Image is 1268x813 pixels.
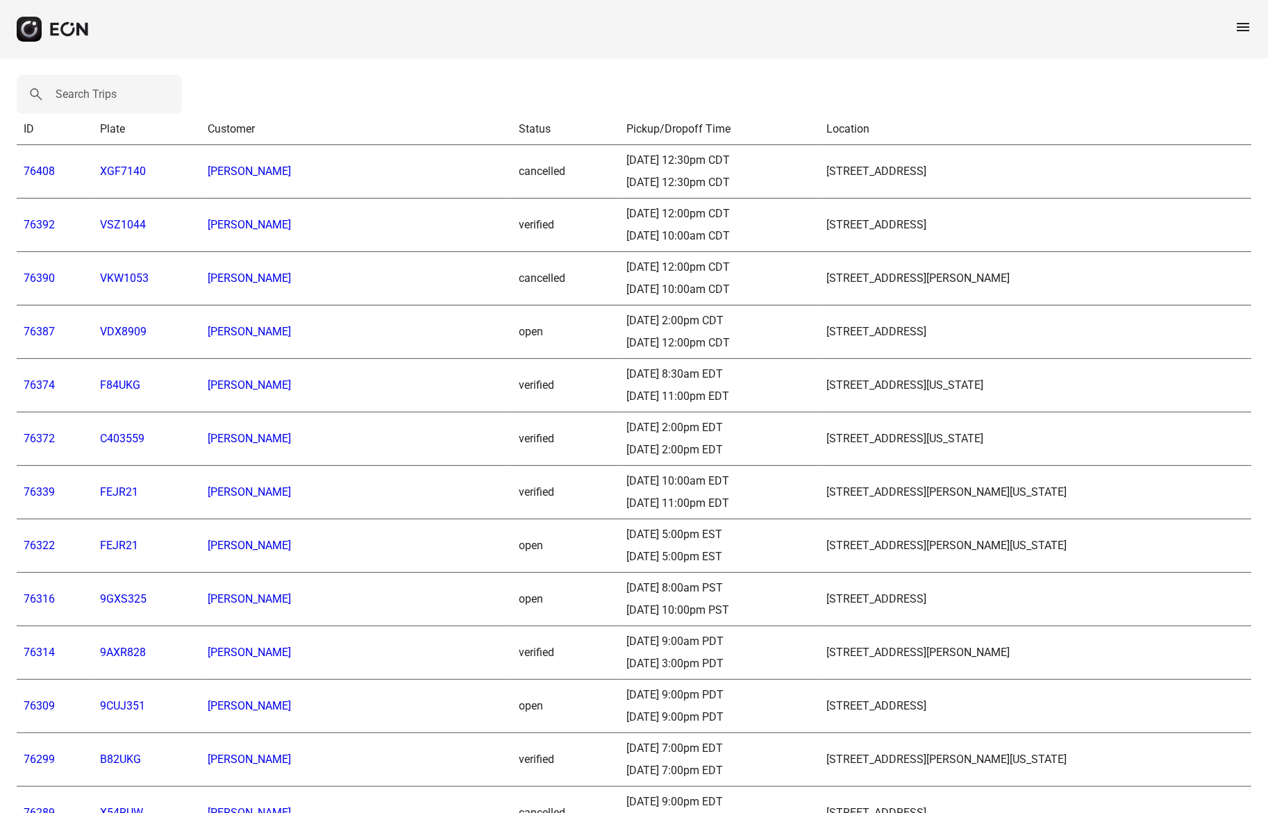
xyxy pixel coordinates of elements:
[626,228,813,244] div: [DATE] 10:00am CDT
[819,573,1251,626] td: [STREET_ADDRESS]
[208,646,291,659] a: [PERSON_NAME]
[819,305,1251,359] td: [STREET_ADDRESS]
[819,114,1251,145] th: Location
[626,366,813,383] div: [DATE] 8:30am EDT
[100,165,146,178] a: XGF7140
[512,114,619,145] th: Status
[201,114,512,145] th: Customer
[24,271,55,285] a: 76390
[626,709,813,726] div: [DATE] 9:00pm PDT
[208,539,291,552] a: [PERSON_NAME]
[208,753,291,766] a: [PERSON_NAME]
[24,165,55,178] a: 76408
[819,199,1251,252] td: [STREET_ADDRESS]
[24,539,55,552] a: 76322
[1235,19,1251,35] span: menu
[626,548,813,565] div: [DATE] 5:00pm EST
[512,626,619,680] td: verified
[512,573,619,626] td: open
[56,86,117,103] label: Search Trips
[24,699,55,712] a: 76309
[100,378,140,392] a: F84UKG
[626,388,813,405] div: [DATE] 11:00pm EDT
[512,305,619,359] td: open
[100,432,144,445] a: C403559
[512,145,619,199] td: cancelled
[626,335,813,351] div: [DATE] 12:00pm CDT
[819,145,1251,199] td: [STREET_ADDRESS]
[24,753,55,766] a: 76299
[626,281,813,298] div: [DATE] 10:00am CDT
[626,312,813,329] div: [DATE] 2:00pm CDT
[512,466,619,519] td: verified
[93,114,201,145] th: Plate
[819,519,1251,573] td: [STREET_ADDRESS][PERSON_NAME][US_STATE]
[24,592,55,605] a: 76316
[619,114,820,145] th: Pickup/Dropoff Time
[100,218,146,231] a: VSZ1044
[626,259,813,276] div: [DATE] 12:00pm CDT
[24,325,55,338] a: 76387
[626,174,813,191] div: [DATE] 12:30pm CDT
[512,680,619,733] td: open
[626,794,813,810] div: [DATE] 9:00pm EDT
[626,602,813,619] div: [DATE] 10:00pm PST
[512,519,619,573] td: open
[208,485,291,498] a: [PERSON_NAME]
[24,432,55,445] a: 76372
[819,412,1251,466] td: [STREET_ADDRESS][US_STATE]
[100,753,141,766] a: B82UKG
[100,539,138,552] a: FEJR21
[512,412,619,466] td: verified
[819,252,1251,305] td: [STREET_ADDRESS][PERSON_NAME]
[208,378,291,392] a: [PERSON_NAME]
[626,762,813,779] div: [DATE] 7:00pm EDT
[626,152,813,169] div: [DATE] 12:30pm CDT
[208,165,291,178] a: [PERSON_NAME]
[819,680,1251,733] td: [STREET_ADDRESS]
[100,646,146,659] a: 9AXR828
[100,271,149,285] a: VKW1053
[626,442,813,458] div: [DATE] 2:00pm EDT
[512,733,619,787] td: verified
[24,218,55,231] a: 76392
[626,473,813,489] div: [DATE] 10:00am EDT
[208,699,291,712] a: [PERSON_NAME]
[208,325,291,338] a: [PERSON_NAME]
[626,419,813,436] div: [DATE] 2:00pm EDT
[626,206,813,222] div: [DATE] 12:00pm CDT
[100,699,145,712] a: 9CUJ351
[819,626,1251,680] td: [STREET_ADDRESS][PERSON_NAME]
[17,114,93,145] th: ID
[24,378,55,392] a: 76374
[626,580,813,596] div: [DATE] 8:00am PST
[208,218,291,231] a: [PERSON_NAME]
[208,592,291,605] a: [PERSON_NAME]
[512,252,619,305] td: cancelled
[512,199,619,252] td: verified
[100,592,147,605] a: 9GXS325
[208,271,291,285] a: [PERSON_NAME]
[100,485,138,498] a: FEJR21
[819,466,1251,519] td: [STREET_ADDRESS][PERSON_NAME][US_STATE]
[819,733,1251,787] td: [STREET_ADDRESS][PERSON_NAME][US_STATE]
[626,526,813,543] div: [DATE] 5:00pm EST
[626,495,813,512] div: [DATE] 11:00pm EDT
[208,432,291,445] a: [PERSON_NAME]
[626,687,813,703] div: [DATE] 9:00pm PDT
[512,359,619,412] td: verified
[24,646,55,659] a: 76314
[24,485,55,498] a: 76339
[100,325,147,338] a: VDX8909
[626,655,813,672] div: [DATE] 3:00pm PDT
[819,359,1251,412] td: [STREET_ADDRESS][US_STATE]
[626,740,813,757] div: [DATE] 7:00pm EDT
[626,633,813,650] div: [DATE] 9:00am PDT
